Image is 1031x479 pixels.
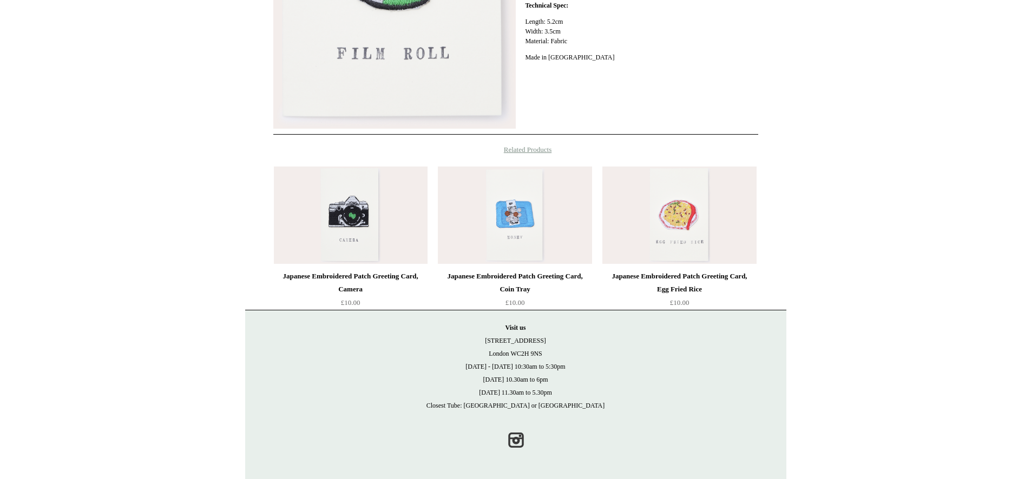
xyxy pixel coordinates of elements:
div: Japanese Embroidered Patch Greeting Card, Coin Tray [441,270,589,296]
img: Japanese Embroidered Patch Greeting Card, Camera [274,167,428,264]
a: Japanese Embroidered Patch Greeting Card, Camera £10.00 [274,270,428,314]
strong: Visit us [505,324,526,331]
div: Japanese Embroidered Patch Greeting Card, Egg Fried Rice [605,270,753,296]
strong: Technical Spec: [525,2,568,9]
a: Japanese Embroidered Patch Greeting Card, Camera Japanese Embroidered Patch Greeting Card, Camera [274,167,428,264]
a: Instagram [504,428,528,452]
span: £10.00 [341,298,360,307]
a: Japanese Embroidered Patch Greeting Card, Egg Fried Rice £10.00 [602,270,756,314]
h4: Related Products [245,145,786,154]
p: Made in [GEOGRAPHIC_DATA] [525,52,758,62]
a: Japanese Embroidered Patch Greeting Card, Coin Tray £10.00 [438,270,592,314]
img: Japanese Embroidered Patch Greeting Card, Coin Tray [438,167,592,264]
span: £10.00 [505,298,525,307]
a: Japanese Embroidered Patch Greeting Card, Egg Fried Rice Japanese Embroidered Patch Greeting Card... [602,167,756,264]
div: Japanese Embroidered Patch Greeting Card, Camera [277,270,425,296]
a: Japanese Embroidered Patch Greeting Card, Coin Tray Japanese Embroidered Patch Greeting Card, Coi... [438,167,592,264]
p: [STREET_ADDRESS] London WC2H 9NS [DATE] - [DATE] 10:30am to 5:30pm [DATE] 10.30am to 6pm [DATE] 1... [256,321,776,412]
img: Japanese Embroidered Patch Greeting Card, Egg Fried Rice [602,167,756,264]
p: Length: 5.2cm Width: 3.5cm Material: Fabric [525,17,758,46]
span: £10.00 [670,298,689,307]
